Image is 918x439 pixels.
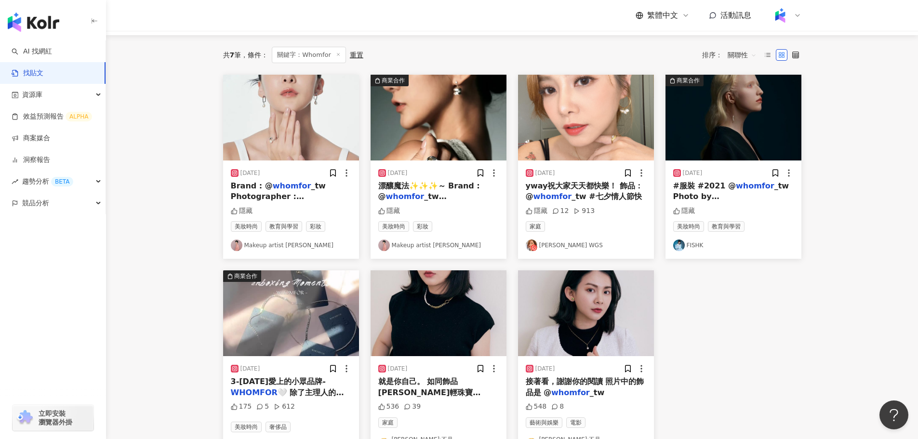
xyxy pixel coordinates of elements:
mark: whomfor [736,181,774,190]
img: KOL Avatar [673,239,685,251]
span: 家庭 [526,221,545,232]
img: Kolr%20app%20icon%20%281%29.png [771,6,789,25]
span: 條件 ： [241,51,268,59]
mark: WHOMFOR [231,388,278,397]
div: [DATE] [388,365,408,373]
div: [DATE] [535,365,555,373]
div: 商業合作 [677,76,700,85]
a: KOL AvatarFISHK [673,239,794,251]
span: 漂釀魔法✨✨✨～ Brand : @ [378,181,480,201]
div: 913 [573,206,595,216]
div: 39 [404,402,421,412]
div: 重置 [350,51,363,59]
div: post-image商業合作 [665,75,801,160]
span: 就是你自己。 如同飾品[PERSON_NAME]輕珠寶 @ [378,377,481,408]
div: 商業合作 [382,76,405,85]
span: 美妝時尚 [231,422,262,432]
span: _tw Photographer : @deadpan_photography_studio Model : @chou__nong Makeup / Hair : @[DOMAIN_NAME]... [378,192,515,319]
mark: whomfor [551,388,590,397]
div: 隱藏 [526,206,547,216]
div: 8 [551,402,564,412]
span: 藝術與娛樂 [526,417,562,428]
div: 612 [274,402,295,412]
span: 教育與學習 [708,221,745,232]
span: 趨勢分析 [22,171,73,192]
span: 競品分析 [22,192,49,214]
div: 隱藏 [378,206,400,216]
div: [DATE] [240,169,260,177]
img: chrome extension [15,410,34,426]
span: 彩妝 [413,221,432,232]
span: 關聯性 [728,47,757,63]
iframe: Help Scout Beacon - Open [879,400,908,429]
img: KOL Avatar [378,239,390,251]
span: _tw [590,388,604,397]
span: rise [12,178,18,185]
span: 美妝時尚 [231,221,262,232]
a: 洞察報告 [12,155,50,165]
a: KOL Avatar[PERSON_NAME] WGS [526,239,646,251]
span: 奢侈品 [266,422,291,432]
div: [DATE] [388,169,408,177]
img: KOL Avatar [231,239,242,251]
span: 資源庫 [22,84,42,106]
img: post-image [518,75,654,160]
div: 排序： [702,47,762,63]
a: KOL AvatarMakeup artist [PERSON_NAME] [378,239,499,251]
span: yway祝大家天天都快樂！ 飾品： @ [526,181,643,201]
div: 12 [552,206,569,216]
img: post-image [223,270,359,356]
div: 175 [231,402,252,412]
mark: whomfor [273,181,311,190]
mark: whomfor [386,192,425,201]
span: #服裝 #2021 @ [673,181,736,190]
div: 548 [526,402,547,412]
span: Brand : @ [231,181,273,190]
a: 找貼文 [12,68,43,78]
div: 共 筆 [223,51,241,59]
span: 繁體中文 [647,10,678,21]
span: 接著看，謝謝你的閱讀 照片中的飾品是 @ [526,377,644,397]
span: 活動訊息 [720,11,751,20]
img: post-image [223,75,359,160]
a: 效益預測報告ALPHA [12,112,92,121]
div: 5 [256,402,269,412]
a: chrome extension立即安裝 瀏覽器外掛 [13,405,93,431]
span: 教育與學習 [266,221,302,232]
span: _tw #七夕情人節快 [572,192,641,201]
span: 電影 [566,417,585,428]
img: post-image [371,270,506,356]
div: 536 [378,402,399,412]
div: [DATE] [535,169,555,177]
span: 7 [230,51,235,59]
a: KOL AvatarMakeup artist [PERSON_NAME] [231,239,351,251]
span: 彩妝 [306,221,325,232]
div: [DATE] [240,365,260,373]
a: 商案媒合 [12,133,50,143]
span: 美妝時尚 [378,221,409,232]
mark: whomfor [533,192,572,201]
div: [DATE] [683,169,703,177]
div: BETA [51,177,73,186]
div: 隱藏 [673,206,695,216]
span: 立即安裝 瀏覽器外掛 [39,409,72,426]
img: post-image [518,270,654,356]
img: logo [8,13,59,32]
div: post-image商業合作 [223,270,359,356]
span: 3-[DATE]愛上的小眾品牌- [231,377,326,386]
div: 商業合作 [234,271,257,281]
div: post-image商業合作 [371,75,506,160]
img: post-image [371,75,506,160]
a: searchAI 找網紅 [12,47,52,56]
span: 關鍵字：Whomfor [272,47,346,63]
div: 隱藏 [231,206,253,216]
span: 美妝時尚 [673,221,704,232]
img: post-image [665,75,801,160]
span: 家庭 [378,417,398,428]
img: KOL Avatar [526,239,537,251]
